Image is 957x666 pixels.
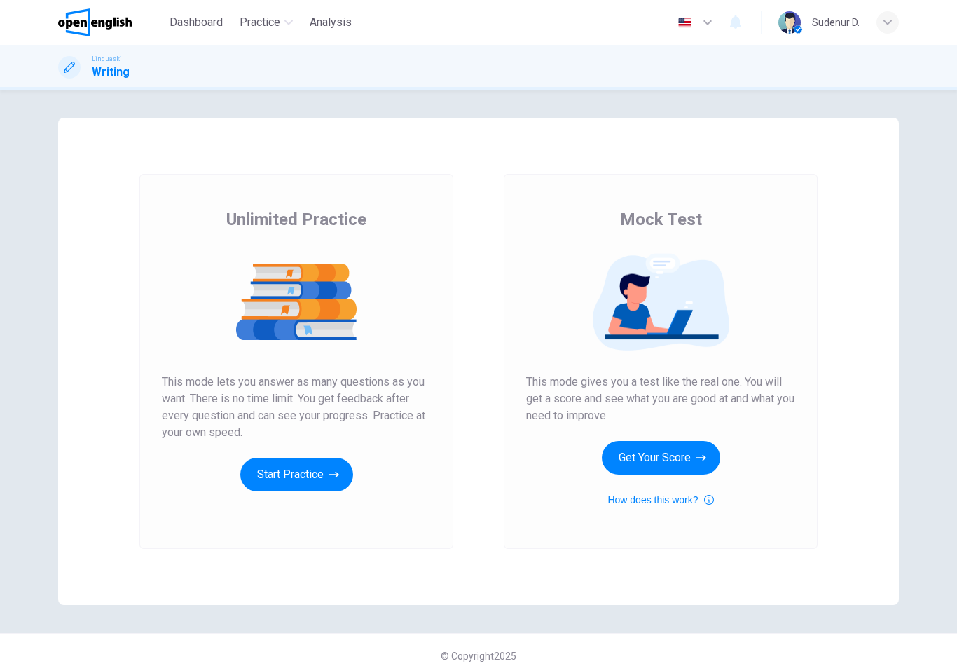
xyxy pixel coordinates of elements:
span: Analysis [310,14,352,31]
span: Linguaskill [92,54,126,64]
h1: Writing [92,64,130,81]
span: This mode gives you a test like the real one. You will get a score and see what you are good at a... [526,374,795,424]
span: Dashboard [170,14,223,31]
img: en [676,18,694,28]
a: OpenEnglish logo [58,8,164,36]
span: Practice [240,14,280,31]
button: Analysis [304,10,357,35]
button: Dashboard [164,10,228,35]
span: © Copyright 2025 [441,651,516,662]
div: Sudenur D. [812,14,860,31]
button: How does this work? [607,491,713,508]
button: Get Your Score [602,441,720,475]
img: Profile picture [778,11,801,34]
span: This mode lets you answer as many questions as you want. There is no time limit. You get feedback... [162,374,431,441]
img: OpenEnglish logo [58,8,132,36]
span: Mock Test [620,208,702,231]
button: Start Practice [240,458,353,491]
span: Unlimited Practice [226,208,366,231]
button: Practice [234,10,298,35]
